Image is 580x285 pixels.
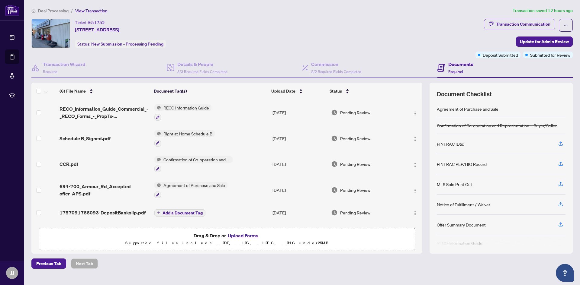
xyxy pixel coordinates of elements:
span: home [31,9,36,13]
button: Next Tab [71,258,98,269]
span: Deposit Submitted [483,52,518,58]
span: Drag & Drop or [194,232,260,239]
span: Pending Review [340,161,370,167]
span: ellipsis [564,23,568,27]
span: 51752 [91,20,105,25]
span: Schedule B_Signed.pdf [60,135,111,142]
span: 3/3 Required Fields Completed [177,69,227,74]
div: Transaction Communication [496,19,550,29]
span: 2/2 Required Fields Completed [311,69,361,74]
img: Status Icon [154,130,161,137]
td: [DATE] [270,151,329,177]
span: JJ [10,269,14,277]
button: Status IconRECO Information Guide [154,104,211,121]
button: Status IconAgreement of Purchase and Sale [154,182,227,198]
p: Supported files include .PDF, .JPG, .JPEG, .PNG under 25 MB [43,239,411,247]
td: [DATE] [270,125,329,151]
span: Submitted for Review [530,52,570,58]
div: Notice of Fulfillment / Waiver [437,201,490,208]
button: Status IconConfirmation of Co-operation and Representation—Buyer/Seller [154,156,233,173]
span: plus [157,211,160,214]
span: Deal Processing [38,8,69,14]
img: logo [5,5,19,16]
span: Pending Review [340,135,370,142]
button: Logo [410,208,420,217]
img: Document Status [331,109,338,116]
span: 694-700_Armour_Rd_Accepted offer_APS.pdf [60,183,149,197]
img: IMG-X12016195_1.jpg [32,19,70,48]
span: New Submission - Processing Pending [91,41,163,47]
button: Previous Tab [31,258,66,269]
h4: Documents [448,61,473,68]
button: Logo [410,134,420,143]
td: [DATE] [270,100,329,125]
button: Add a Document Tag [154,209,205,217]
span: Status [330,88,342,94]
span: Update for Admin Review [520,37,569,46]
th: Status [327,83,400,100]
span: 1757091766093-DepositBankslip.pdf [60,209,146,216]
button: Open asap [556,264,574,282]
div: MLS Sold Print Out [437,181,472,188]
th: (6) File Name [57,83,151,100]
td: [DATE] [270,203,329,222]
img: Status Icon [154,182,161,188]
span: Confirmation of Co-operation and Representation—Buyer/Seller [161,156,233,163]
h4: Commission [311,61,361,68]
h4: Details & People [177,61,227,68]
span: Previous Tab [36,259,61,268]
th: Upload Date [269,83,327,100]
img: Document Status [331,135,338,142]
span: RECO_Information_Guide_Commercial_-_RECO_Forms_-_PropTx-[PERSON_NAME].pdf [60,105,149,120]
td: [DATE] [270,222,329,242]
span: Required [43,69,57,74]
span: Drag & Drop orUpload FormsSupported files include .PDF, .JPG, .JPEG, .PNG under25MB [39,228,415,250]
button: Logo [410,108,420,117]
h4: Transaction Wizard [43,61,85,68]
img: Document Status [331,161,338,167]
span: Add a Document Tag [163,211,203,215]
button: Logo [410,159,420,169]
img: Logo [413,188,417,193]
div: Status: [75,40,166,48]
div: Ticket #: [75,19,105,26]
img: Status Icon [154,156,161,163]
img: Logo [413,211,417,216]
img: Logo [413,163,417,167]
span: Agreement of Purchase and Sale [161,182,227,188]
button: Status IconRight at Home Schedule B [154,130,215,147]
span: Upload Date [271,88,295,94]
img: Document Status [331,187,338,193]
span: [STREET_ADDRESS] [75,26,119,33]
button: Transaction Communication [484,19,555,29]
img: Logo [413,111,417,116]
th: Document Tag(s) [151,83,269,100]
td: [DATE] [270,177,329,203]
span: Pending Review [340,209,370,216]
div: FINTRAC PEP/HIO Record [437,161,487,167]
img: Logo [413,137,417,141]
div: Confirmation of Co-operation and Representation—Buyer/Seller [437,122,557,129]
div: Agreement of Purchase and Sale [437,106,498,112]
span: Right at Home Schedule B [161,130,215,137]
span: Pending Review [340,109,370,116]
button: Update for Admin Review [516,36,573,47]
button: Upload Forms [226,232,260,239]
span: Pending Review [340,187,370,193]
span: CCR.pdf [60,160,78,168]
button: Add a Document Tag [154,209,205,217]
img: Status Icon [154,104,161,111]
button: Logo [410,185,420,195]
div: Offer Summary Document [437,221,486,228]
article: Transaction saved 12 hours ago [513,7,573,14]
span: Document Checklist [437,90,492,98]
span: View Transaction [75,8,108,14]
div: FINTRAC ID(s) [437,141,464,147]
span: Required [448,69,463,74]
span: (6) File Name [60,88,86,94]
li: / [71,7,73,14]
span: RECO Information Guide [161,104,211,111]
img: Document Status [331,209,338,216]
